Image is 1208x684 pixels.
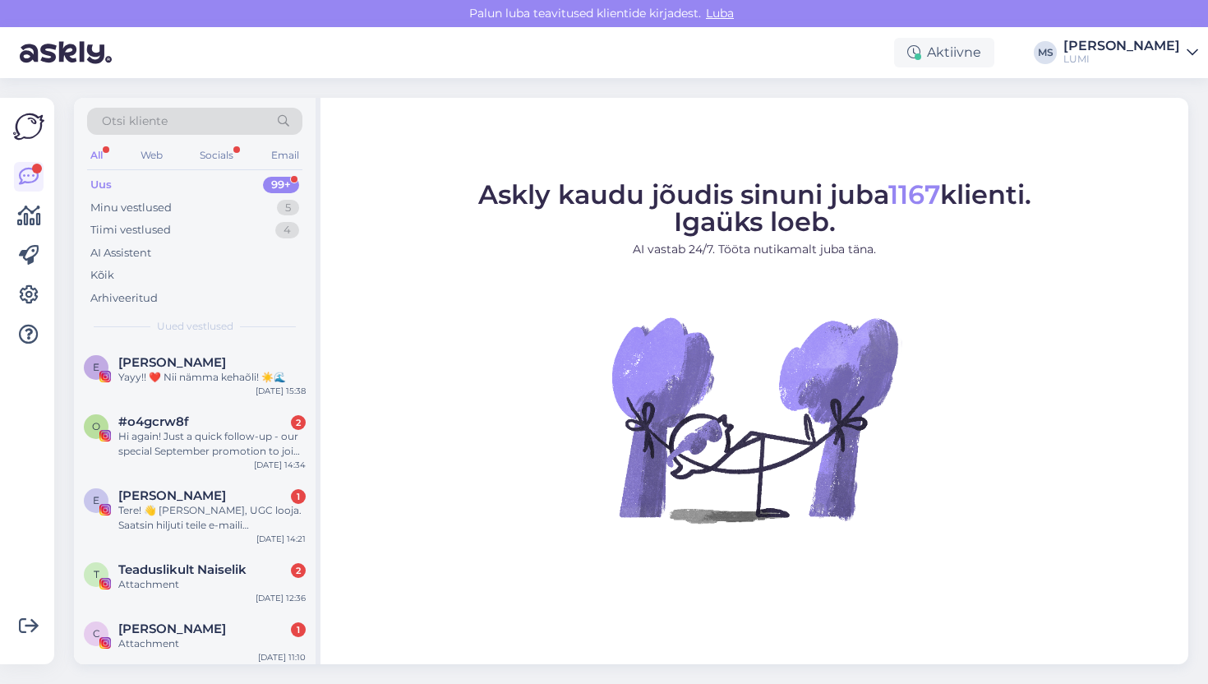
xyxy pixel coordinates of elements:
div: 2 [291,415,306,430]
span: T [94,568,99,580]
a: [PERSON_NAME]LUMI [1063,39,1198,66]
div: 99+ [263,177,299,193]
div: Arhiveeritud [90,290,158,307]
div: Attachment [118,636,306,651]
span: o [92,420,100,432]
div: [DATE] 15:38 [256,385,306,397]
div: Aktiivne [894,38,994,67]
div: AI Assistent [90,245,151,261]
div: 2 [291,563,306,578]
div: 1 [291,489,306,504]
div: Kõik [90,267,114,284]
div: Uus [90,177,112,193]
span: Cyrsten Rohumaa [118,622,226,636]
span: Otsi kliente [102,113,168,130]
div: 5 [277,200,299,216]
div: Email [268,145,302,166]
span: 1167 [888,178,940,210]
div: [DATE] 14:34 [254,459,306,471]
div: [DATE] 12:36 [256,592,306,604]
div: [DATE] 14:21 [256,533,306,545]
p: AI vastab 24/7. Tööta nutikamalt juba täna. [478,241,1031,258]
div: Web [137,145,166,166]
span: Teaduslikult Naiselik [118,562,247,577]
div: MS [1034,41,1057,64]
span: C [93,627,100,640]
div: 4 [275,222,299,238]
span: Askly kaudu jõudis sinuni juba klienti. Igaüks loeb. [478,178,1031,238]
img: Askly Logo [13,111,44,142]
div: All [87,145,106,166]
div: LUMI [1063,53,1180,66]
div: Hi again! Just a quick follow-up - our special September promotion to join The Green List is endi... [118,429,306,459]
div: [PERSON_NAME] [1063,39,1180,53]
span: Uued vestlused [157,319,233,334]
span: Elisavete Zavertailo [118,488,226,503]
div: Tere! 👋 [PERSON_NAME], UGC looja. Saatsin hiljuti teile e-maili koostööideega, aga võib-[PERSON_N... [118,503,306,533]
span: #o4gcrw8f [118,414,189,429]
div: 1 [291,622,306,637]
img: No Chat active [606,271,902,567]
div: Yayy!! ❤️ Nii nämma kehaõli! ☀️🌊 [118,370,306,385]
div: [DATE] 11:10 [258,651,306,663]
span: E [93,361,99,373]
span: E [93,494,99,506]
span: Luba [701,6,739,21]
div: Attachment [118,577,306,592]
span: Elis Loik [118,355,226,370]
div: Tiimi vestlused [90,222,171,238]
div: Socials [196,145,237,166]
div: Minu vestlused [90,200,172,216]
